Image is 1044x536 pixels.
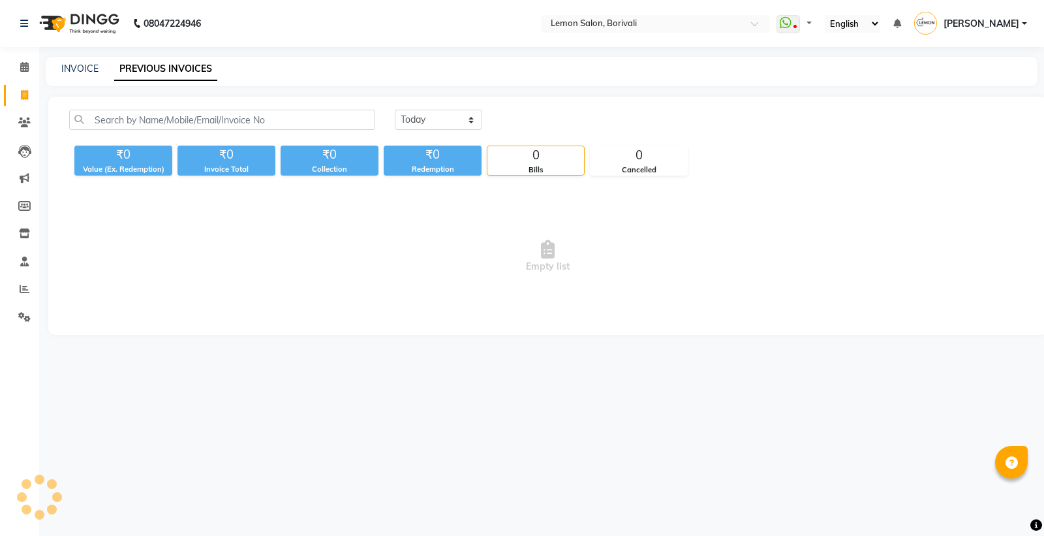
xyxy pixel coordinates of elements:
[281,164,378,175] div: Collection
[914,12,937,35] img: Farheen Ansari
[69,191,1026,322] span: Empty list
[591,146,687,165] div: 0
[74,164,172,175] div: Value (Ex. Redemption)
[74,146,172,164] div: ₹0
[114,57,217,81] a: PREVIOUS INVOICES
[281,146,378,164] div: ₹0
[487,146,584,165] div: 0
[33,5,123,42] img: logo
[487,165,584,176] div: Bills
[944,17,1019,31] span: [PERSON_NAME]
[144,5,201,42] b: 08047224946
[177,146,275,164] div: ₹0
[177,164,275,175] div: Invoice Total
[384,164,482,175] div: Redemption
[69,110,375,130] input: Search by Name/Mobile/Email/Invoice No
[61,63,99,74] a: INVOICE
[384,146,482,164] div: ₹0
[591,165,687,176] div: Cancelled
